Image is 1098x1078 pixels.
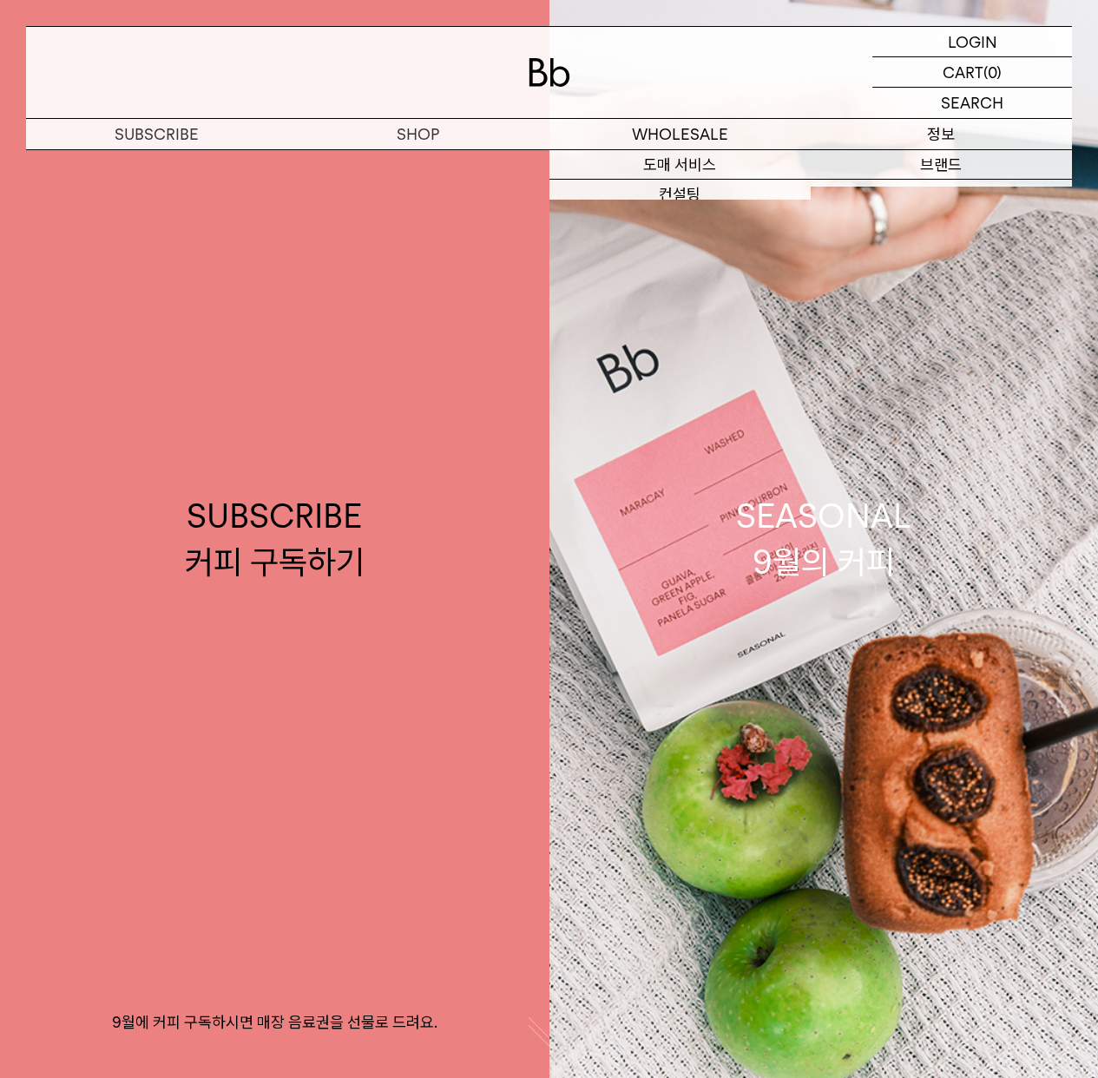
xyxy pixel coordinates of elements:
a: SUBSCRIBE [26,119,287,149]
p: (0) [983,57,1002,87]
a: CART (0) [872,57,1072,88]
a: 도매 서비스 [549,150,811,180]
a: 브랜드 [811,150,1072,180]
p: WHOLESALE [549,119,811,149]
a: 커피위키 [811,180,1072,209]
div: SEASONAL 9월의 커피 [736,493,911,585]
a: SHOP [287,119,549,149]
a: 컨설팅 [549,180,811,209]
p: SEARCH [941,88,1003,118]
a: LOGIN [872,27,1072,57]
div: SUBSCRIBE 커피 구독하기 [185,493,365,585]
p: 정보 [811,119,1072,149]
p: LOGIN [948,27,997,56]
img: 로고 [529,58,570,87]
p: CART [943,57,983,87]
